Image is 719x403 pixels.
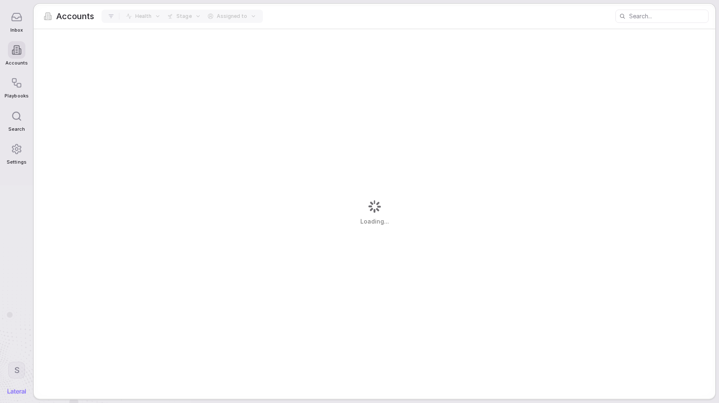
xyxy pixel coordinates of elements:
a: Settings [5,136,28,169]
img: Lateral [7,389,26,394]
span: S [14,365,20,376]
span: Assigned to [217,13,247,20]
span: Playbooks [5,93,28,99]
span: Search [8,127,25,132]
span: Inbox [10,27,23,33]
span: Loading... [360,217,389,226]
span: Accounts [5,60,28,66]
a: Playbooks [5,70,28,103]
a: Accounts [5,37,28,70]
span: Stage [176,13,191,20]
a: Inbox [5,4,28,37]
span: Settings [7,159,26,165]
span: Accounts [56,10,94,22]
span: Health [135,13,151,20]
input: Search... [629,10,708,22]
